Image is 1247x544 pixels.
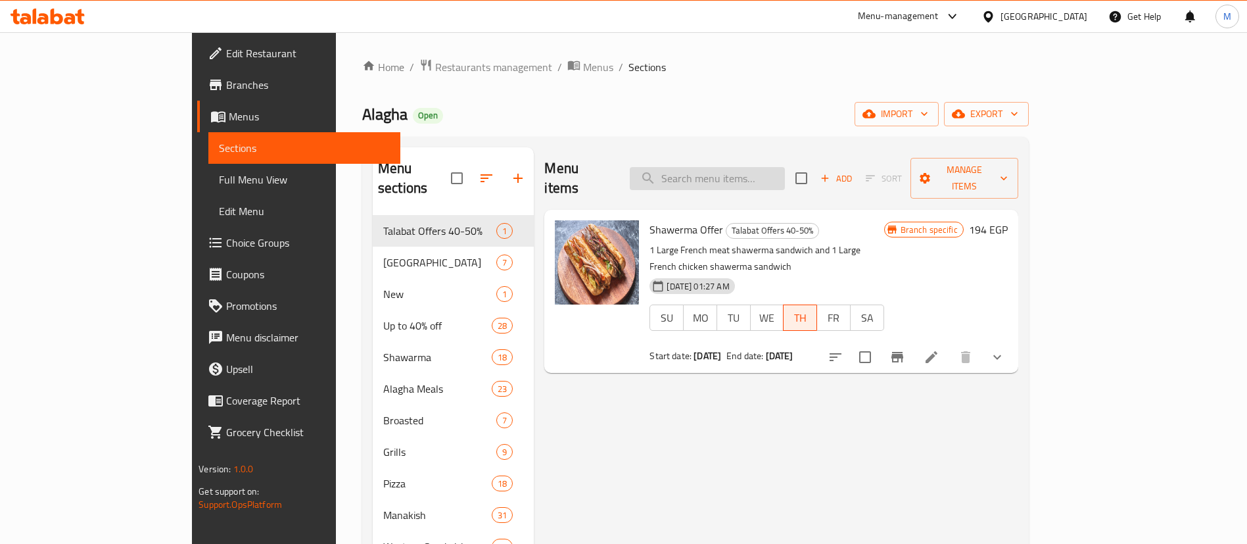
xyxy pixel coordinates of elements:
span: Manage items [921,162,1008,195]
span: 1.0.0 [233,460,254,478]
span: Edit Restaurant [226,45,390,61]
li: / [410,59,414,75]
span: Promotions [226,298,390,314]
h2: Menu items [544,159,613,198]
span: Menu disclaimer [226,330,390,345]
a: Edit menu item [924,349,939,365]
span: Select section first [857,168,910,189]
span: 28 [492,320,512,332]
div: Grills [383,444,496,460]
a: Coverage Report [197,385,400,416]
span: Broasted [383,412,496,428]
span: Select all sections [443,164,471,192]
li: / [557,59,562,75]
span: Open [413,110,443,121]
button: delete [950,341,981,373]
span: 18 [492,478,512,490]
span: 31 [492,509,512,522]
span: [GEOGRAPHIC_DATA] [383,255,496,270]
a: Menu disclaimer [197,322,400,353]
span: Full Menu View [219,172,390,187]
span: Add [818,171,854,186]
b: [DATE] [766,347,793,364]
span: Upsell [226,361,390,377]
a: Full Menu View [208,164,400,195]
span: Branches [226,77,390,93]
div: items [496,223,513,239]
span: Alagha Meals [383,381,492,397]
a: Menus [197,101,400,132]
span: Alagha [362,99,408,129]
div: items [496,444,513,460]
button: TH [783,305,817,331]
span: Up to 40% off [383,318,492,334]
span: M [1223,9,1231,24]
span: Menus [583,59,613,75]
span: 9 [497,446,512,458]
div: Broasted7 [373,405,534,436]
span: Grocery Checklist [226,424,390,440]
b: [DATE] [694,347,721,364]
button: import [855,102,939,126]
button: export [944,102,1029,126]
li: / [619,59,623,75]
input: search [630,167,785,190]
a: Grocery Checklist [197,416,400,448]
span: MO [689,309,712,328]
a: Edit Menu [208,195,400,227]
div: Talabat Offers 40-50% [383,223,496,239]
button: MO [683,305,717,331]
span: 1 [497,288,512,301]
div: items [492,381,513,397]
span: Shawarma [383,349,492,365]
h6: 194 EGP [969,220,1008,239]
span: 23 [492,383,512,395]
a: Support.OpsPlatform [199,496,282,513]
div: Grills9 [373,436,534,468]
span: Choice Groups [226,235,390,251]
span: End date: [726,347,763,364]
span: Manakish [383,507,492,523]
button: SA [850,305,884,331]
h2: Menu sections [378,159,451,198]
span: Start date: [649,347,692,364]
div: items [496,255,513,270]
button: Manage items [910,158,1018,199]
span: Select section [788,164,815,192]
div: Up to 40% off28 [373,310,534,341]
div: items [492,476,513,491]
span: 1 [497,225,512,237]
span: Add item [815,168,857,189]
a: Restaurants management [419,59,552,76]
span: TU [722,309,745,328]
div: Shawarma18 [373,341,534,373]
span: WE [756,309,779,328]
p: 1 Large French meat shawerma sandwich and 1 Large French chicken shawerma sandwich [649,242,883,275]
span: Select to update [851,343,879,371]
span: Menus [229,109,390,124]
div: items [492,507,513,523]
span: import [865,106,928,122]
div: Talabat Offers 40-50%1 [373,215,534,247]
div: Talabat Offers 40-50% [726,223,819,239]
img: Shawerma Offer [555,220,639,305]
div: Pizza [383,476,492,491]
span: export [954,106,1018,122]
span: Talabat Offers 40-50% [726,223,818,238]
span: Sections [219,140,390,156]
button: WE [750,305,784,331]
span: SU [655,309,678,328]
span: New [383,286,496,302]
span: Sort sections [471,162,502,194]
button: SU [649,305,684,331]
span: [DATE] 01:27 AM [661,280,734,293]
span: TH [789,309,812,328]
div: [GEOGRAPHIC_DATA]7 [373,247,534,278]
a: Menus [567,59,613,76]
button: FR [816,305,851,331]
div: Pizza18 [373,468,534,499]
div: Open [413,108,443,124]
